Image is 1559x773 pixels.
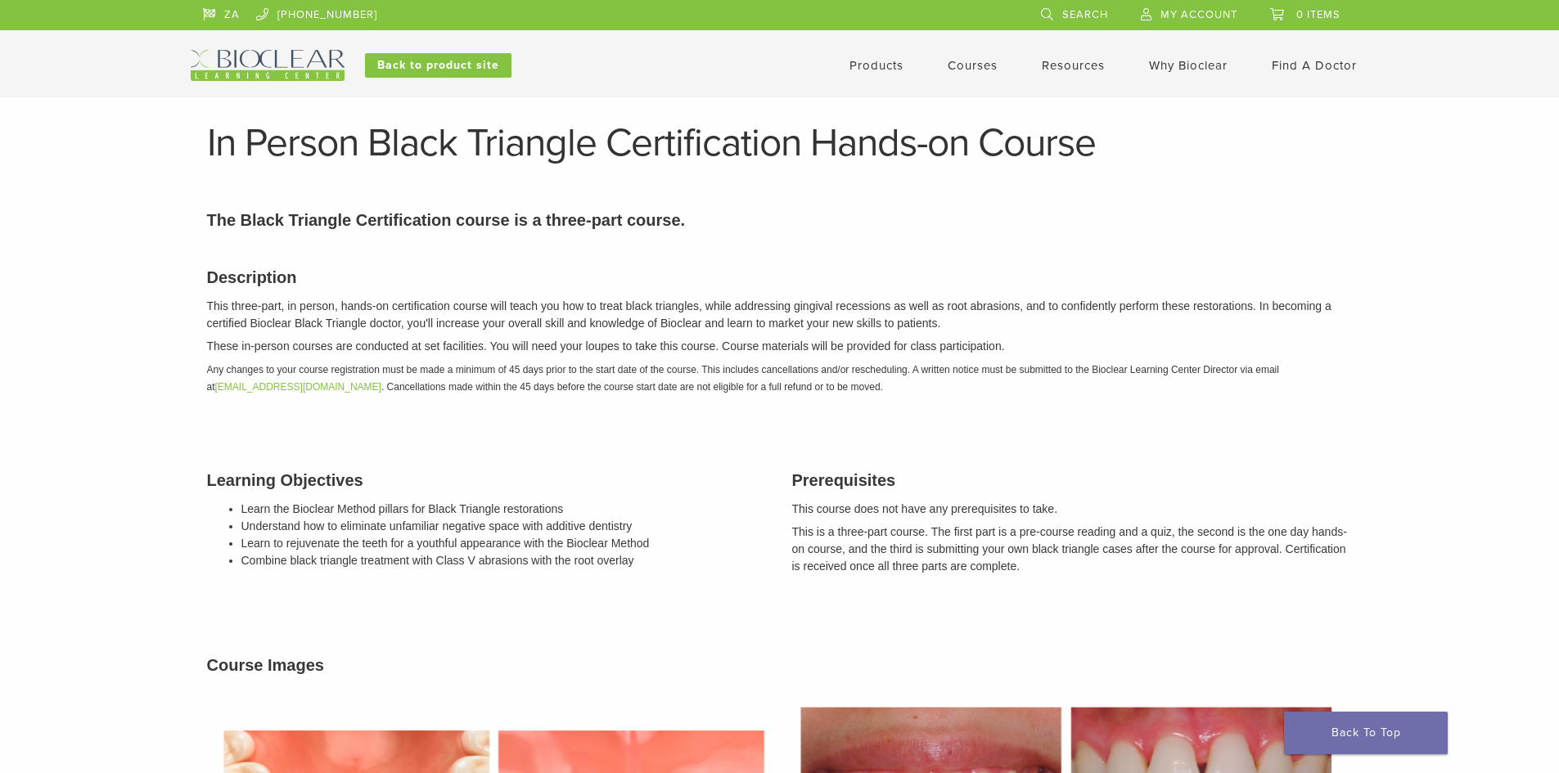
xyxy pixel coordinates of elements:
p: The Black Triangle Certification course is a three-part course. [207,208,1353,232]
em: Any changes to your course registration must be made a minimum of 45 days prior to the start date... [207,364,1279,393]
li: Learn the Bioclear Method pillars for Black Triangle restorations [241,501,768,518]
p: This course does not have any prerequisites to take. [792,501,1353,518]
img: Bioclear [191,50,345,81]
a: [EMAIL_ADDRESS][DOMAIN_NAME] [215,381,381,393]
h3: Description [207,265,1353,290]
a: Products [849,58,903,73]
p: This three-part, in person, hands-on certification course will teach you how to treat black trian... [207,298,1353,332]
h3: Course Images [207,653,1353,677]
h3: Learning Objectives [207,468,768,492]
a: Resources [1042,58,1105,73]
li: Learn to rejuvenate the teeth for a youthful appearance with the Bioclear Method [241,535,768,552]
a: Courses [948,58,998,73]
a: Find A Doctor [1272,58,1357,73]
h1: In Person Black Triangle Certification Hands-on Course [207,124,1353,163]
li: Combine black triangle treatment with Class V abrasions with the root overlay [241,552,768,569]
span: Search [1062,8,1108,21]
li: Understand how to eliminate unfamiliar negative space with additive dentistry [241,518,768,535]
span: 0 items [1296,8,1340,21]
a: Back To Top [1284,712,1448,754]
h3: Prerequisites [792,468,1353,492]
a: Why Bioclear [1149,58,1228,73]
p: This is a three-part course. The first part is a pre-course reading and a quiz, the second is the... [792,524,1353,575]
span: My Account [1160,8,1237,21]
p: These in-person courses are conducted at set facilities. You will need your loupes to take this c... [207,338,1353,355]
a: Back to product site [365,53,511,78]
